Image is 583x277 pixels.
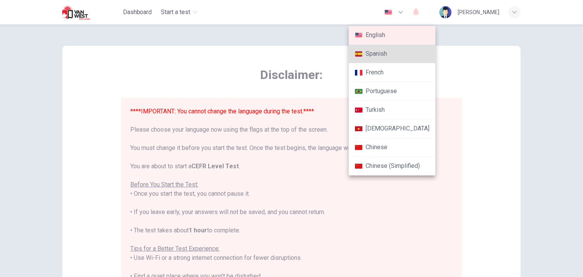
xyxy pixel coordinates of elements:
[349,138,436,157] li: Chinese
[355,32,363,38] img: en
[349,82,436,101] li: Portuguese
[349,101,436,119] li: Turkish
[349,45,436,63] li: Spanish
[355,89,363,94] img: pt
[349,157,436,176] li: Chinese (Simplified)
[355,163,363,169] img: zh-CN
[355,70,363,76] img: fr
[355,51,363,57] img: es
[349,26,436,45] li: English
[349,119,436,138] li: [DEMOGRAPHIC_DATA]
[355,145,363,150] img: zh
[355,126,363,132] img: vi
[355,107,363,113] img: tr
[349,63,436,82] li: French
